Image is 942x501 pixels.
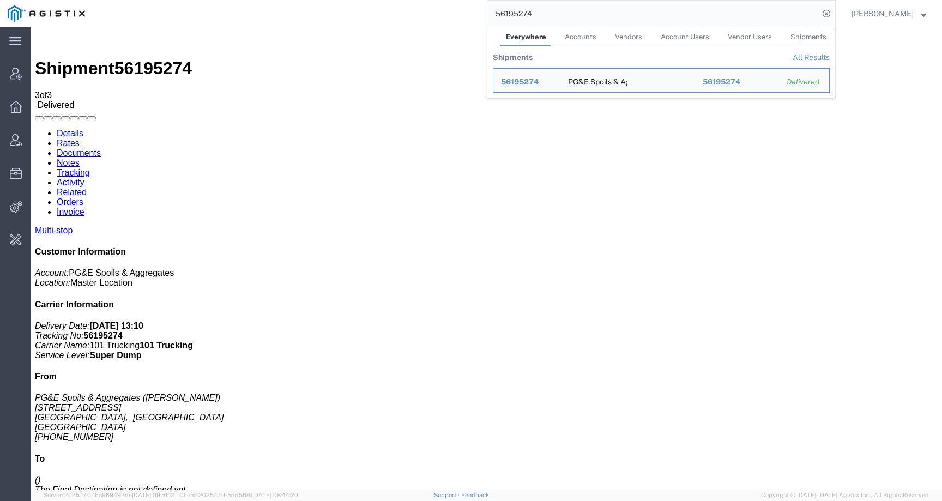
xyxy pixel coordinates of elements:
[4,198,42,208] a: Multi-stop
[84,31,161,51] span: 56195274
[568,69,620,92] div: PG&E Spoils & Aggregates
[26,131,49,140] a: Notes
[4,241,38,250] i: Account:
[661,33,709,41] span: Account Users
[179,492,298,498] span: Client: 2025.17.0-5dd568f
[26,141,59,150] a: Tracking
[44,492,174,498] span: Server: 2025.17.0-16a969492de
[615,33,642,41] span: Vendors
[4,251,40,260] i: Location:
[728,33,772,41] span: Vendor Users
[790,33,826,41] span: Shipments
[59,313,109,323] span: 101 Trucking
[501,76,553,88] div: 56195274
[793,53,830,62] a: View all shipments found by criterion
[493,46,835,98] table: Search Results
[7,73,44,82] span: Delivered
[4,304,53,313] i: Tracking No:
[4,313,59,323] i: Carrier Name:
[4,63,907,73] div: of
[4,273,907,282] h4: Carrier Information
[493,46,533,68] th: Shipments
[132,492,174,498] span: [DATE] 09:51:12
[501,77,539,86] span: 56195274
[487,1,819,27] input: Search for shipment number, reference number
[31,27,942,490] iframe: FS Legacy Container
[852,8,914,20] span: Kate Petrenko
[565,33,596,41] span: Accounts
[26,180,54,189] a: Invoice
[26,150,54,160] a: Activity
[461,492,489,498] a: Feedback
[252,492,298,498] span: [DATE] 08:44:20
[4,366,907,415] address: PG&E Spoils & Aggregates ([PERSON_NAME]) [STREET_ADDRESS] [GEOGRAPHIC_DATA], [GEOGRAPHIC_DATA] [P...
[109,313,162,323] b: 101 Trucking
[4,241,907,261] p: Master Location
[4,294,59,303] i: Delivery Date:
[4,323,59,333] i: Service Level:
[4,220,907,230] h4: Customer Information
[38,241,143,250] span: PG&E Spoils & Aggregates
[59,323,111,333] b: Super Dump
[703,77,740,86] span: 56195274
[4,448,907,487] address: () The Final Destination is not defined yet Hollister, [GEOGRAPHIC_DATA]
[59,294,112,303] b: [DATE] 13:10
[8,5,85,22] img: logo
[4,427,907,437] h4: To
[703,76,772,88] div: 56195274
[4,345,907,354] h4: From
[4,63,9,73] span: 3
[26,101,53,111] a: Details
[506,33,546,41] span: Everywhere
[53,304,92,313] b: 56195274
[26,111,49,120] a: Rates
[26,170,53,179] a: Orders
[434,492,461,498] a: Support
[851,7,927,20] button: [PERSON_NAME]
[761,491,929,500] span: Copyright © [DATE]-[DATE] Agistix Inc., All Rights Reserved
[16,63,21,73] span: 3
[787,76,822,88] div: Delivered
[26,160,56,170] a: Related
[4,395,95,405] span: [GEOGRAPHIC_DATA]
[26,121,70,130] a: Documents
